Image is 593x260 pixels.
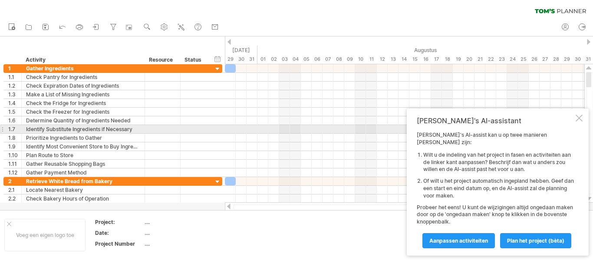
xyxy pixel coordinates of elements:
div: maandag, 4 Augustus 2025 [290,55,301,64]
div: vrijdag, 29 Augustus 2025 [561,55,572,64]
div: Check the Freezer for Ingredients [26,108,140,116]
div: 1.6 [8,116,21,125]
div: Check Pantry for Ingredients [26,73,140,81]
div: Check the Fridge for Ingredients [26,99,140,107]
div: dinsdag, 5 Augustus 2025 [301,55,312,64]
div: dinsdag, 12 Augustus 2025 [377,55,388,64]
a: Aanpassen activiteiten [422,233,495,248]
div: woensdag, 30 Juli 2025 [236,55,247,64]
div: Locate Nearest Bakery [26,186,140,194]
div: 2.2 [8,194,21,203]
div: donderdag, 28 Augustus 2025 [550,55,561,64]
div: 2.1 [8,186,21,194]
div: 2 [8,177,21,185]
div: maandag, 25 Augustus 2025 [518,55,529,64]
div: Project Number [95,240,143,247]
div: Retrieve White Bread from Bakery [26,177,140,185]
div: 1.10 [8,151,21,159]
div: vrijdag, 8 Augustus 2025 [333,55,344,64]
div: zondag, 10 Augustus 2025 [355,55,366,64]
div: 1.8 [8,134,21,142]
div: 1.1 [8,73,21,81]
div: Gather Reusable Shopping Bags [26,160,140,168]
div: woensdag, 20 Augustus 2025 [464,55,474,64]
div: 1.5 [8,108,21,116]
li: Wilt u de indeling van het project in fasen en activiteiten aan de linker kant aanpassen? Beschri... [423,151,574,173]
div: Prioritize Ingredients to Gather [26,134,140,142]
div: Make a List of Missing Ingredients [26,90,140,99]
div: vrijdag, 15 Augustus 2025 [409,55,420,64]
div: Resource [149,56,175,64]
div: vrijdag, 22 Augustus 2025 [485,55,496,64]
div: woensdag, 27 Augustus 2025 [540,55,550,64]
div: donderdag, 7 Augustus 2025 [323,55,333,64]
div: zaterdag, 2 Augustus 2025 [268,55,279,64]
div: Juli 2025 [225,46,257,55]
div: maandag, 11 Augustus 2025 [366,55,377,64]
div: donderdag, 21 Augustus 2025 [474,55,485,64]
div: Plan Route to Store [26,151,140,159]
div: Project: [95,218,143,226]
div: dinsdag, 29 Juli 2025 [225,55,236,64]
div: Check Expiration Dates of Ingredients [26,82,140,90]
div: Status [184,56,204,64]
div: Identify Most Convenient Store to Buy Ingredients [26,142,140,151]
div: Voeg een eigen logo toe [4,219,86,251]
div: Gather Ingredients [26,64,140,72]
div: 1.3 [8,90,21,99]
div: [PERSON_NAME]'s AI-assistant [417,116,574,125]
div: zaterdag, 16 Augustus 2025 [420,55,431,64]
div: [PERSON_NAME]'s AI-assist kan u op twee manieren [PERSON_NAME] zijn: Probeer het eens! U kunt de ... [417,132,574,248]
div: 1.2 [8,82,21,90]
div: 1.9 [8,142,21,151]
div: 1.4 [8,99,21,107]
div: zaterdag, 9 Augustus 2025 [344,55,355,64]
div: zondag, 3 Augustus 2025 [279,55,290,64]
div: donderdag, 31 Juli 2025 [247,55,257,64]
div: maandag, 18 Augustus 2025 [442,55,453,64]
div: vrijdag, 1 Augustus 2025 [257,55,268,64]
span: Aanpassen activiteiten [429,237,488,244]
div: woensdag, 6 Augustus 2025 [312,55,323,64]
div: 1.11 [8,160,21,168]
div: Date: [95,229,143,237]
span: Plan het project (bèta) [507,237,564,244]
div: Identify Substitute Ingredients if Necessary [26,125,140,133]
div: zaterdag, 30 Augustus 2025 [572,55,583,64]
li: Of wilt u het project automatisch ingepland hebben. Geef dan een start en eind datum op, en de AI... [423,178,574,199]
div: zondag, 24 Augustus 2025 [507,55,518,64]
div: 1.12 [8,168,21,177]
div: Check Bakery Hours of Operation [26,194,140,203]
a: Plan het project (bèta) [500,233,571,248]
div: 1.7 [8,125,21,133]
div: woensdag, 13 Augustus 2025 [388,55,399,64]
div: 1 [8,64,21,72]
div: zondag, 17 Augustus 2025 [431,55,442,64]
div: Activity [26,56,140,64]
div: .... [145,218,217,226]
div: .... [145,229,217,237]
div: zaterdag, 23 Augustus 2025 [496,55,507,64]
div: donderdag, 14 Augustus 2025 [399,55,409,64]
div: Determine Quantity of Ingredients Needed [26,116,140,125]
div: dinsdag, 26 Augustus 2025 [529,55,540,64]
div: Gather Payment Method [26,168,140,177]
div: .... [145,240,217,247]
div: dinsdag, 19 Augustus 2025 [453,55,464,64]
